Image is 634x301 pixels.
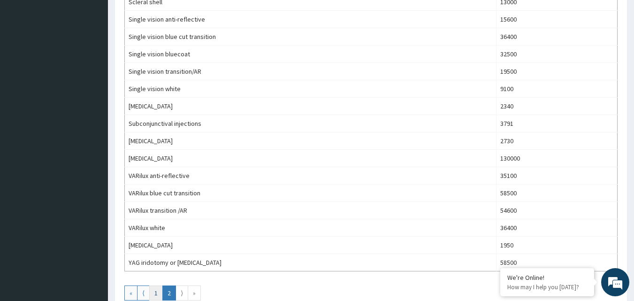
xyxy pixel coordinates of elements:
[497,11,618,28] td: 15600
[497,202,618,219] td: 54600
[125,132,497,150] td: [MEDICAL_DATA]
[125,150,497,167] td: [MEDICAL_DATA]
[176,286,188,301] a: Go to next page
[497,167,618,185] td: 35100
[125,11,497,28] td: Single vision anti-reflective
[497,98,618,115] td: 2340
[125,202,497,219] td: VARilux transition /AR
[188,286,201,301] a: Go to last page
[497,28,618,46] td: 36400
[154,5,176,27] div: Minimize live chat window
[497,219,618,237] td: 36400
[125,237,497,254] td: [MEDICAL_DATA]
[17,47,38,70] img: d_794563401_company_1708531726252_794563401
[125,219,497,237] td: VARilux white
[137,286,150,301] a: Go to previous page
[125,98,497,115] td: [MEDICAL_DATA]
[124,286,137,301] a: Go to first page
[125,28,497,46] td: Single vision blue cut transition
[497,115,618,132] td: 3791
[125,63,497,80] td: Single vision transition/AR
[497,46,618,63] td: 32500
[5,201,179,234] textarea: Type your message and hit 'Enter'
[497,150,618,167] td: 130000
[507,273,587,282] div: We're Online!
[162,286,176,301] a: Go to page number 2
[149,286,163,301] a: Go to page number 1
[125,185,497,202] td: VARilux blue cut transition
[497,254,618,271] td: 58500
[125,115,497,132] td: Subconjunctival injections
[125,46,497,63] td: Single vision bluecoat
[125,254,497,271] td: YAG iridotomy or [MEDICAL_DATA]
[497,63,618,80] td: 19500
[49,53,158,65] div: Chat with us now
[507,283,587,291] p: How may I help you today?
[54,91,130,185] span: We're online!
[497,80,618,98] td: 9100
[125,167,497,185] td: VARilux anti-reflective
[497,185,618,202] td: 58500
[497,132,618,150] td: 2730
[497,237,618,254] td: 1950
[125,80,497,98] td: Single vision white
